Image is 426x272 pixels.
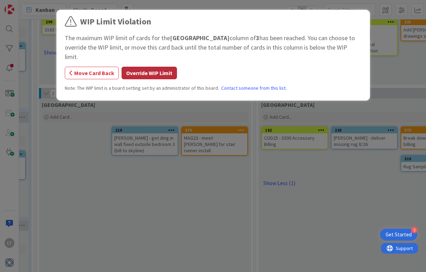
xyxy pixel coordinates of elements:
div: WIP Limit Violation [80,15,151,28]
button: Move Card Back [65,67,119,79]
a: Contact someone from this list. [221,84,287,92]
div: Note: The WIP limit is a board setting set by an administrator of this board. [65,84,362,92]
b: [GEOGRAPHIC_DATA] [170,34,230,42]
button: Override WIP Limit [122,67,177,79]
div: 3 [411,227,417,233]
div: Get Started [386,231,412,238]
span: Support [15,1,32,9]
div: Open Get Started checklist, remaining modules: 3 [380,229,417,241]
b: 3 [256,34,260,42]
div: The maximum WIP limit of cards for the column of has been reached. You can choose to override the... [65,33,362,61]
